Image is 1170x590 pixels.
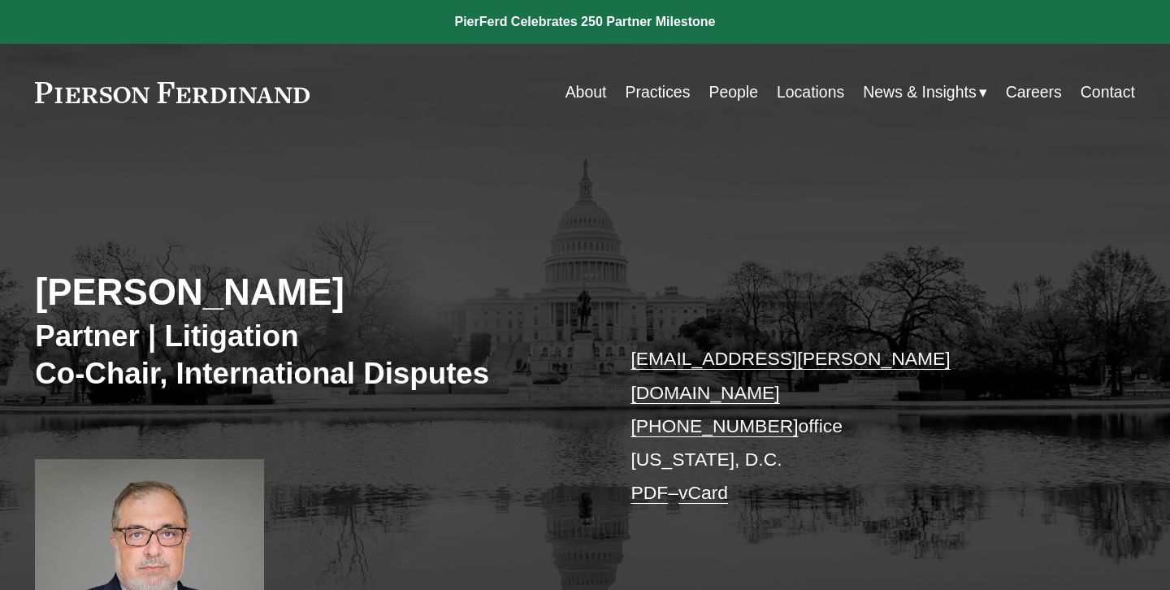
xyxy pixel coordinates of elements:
span: News & Insights [863,78,976,106]
a: [PHONE_NUMBER] [630,415,798,436]
a: Careers [1006,76,1062,108]
a: [EMAIL_ADDRESS][PERSON_NAME][DOMAIN_NAME] [630,348,950,402]
h2: [PERSON_NAME] [35,271,585,315]
a: Practices [625,76,690,108]
a: People [708,76,758,108]
a: Contact [1081,76,1135,108]
p: office [US_STATE], D.C. – [630,342,1089,510]
h3: Partner | Litigation Co-Chair, International Disputes [35,318,585,392]
a: PDF [630,482,668,503]
a: folder dropdown [863,76,986,108]
a: About [565,76,607,108]
a: Locations [777,76,844,108]
a: vCard [678,482,728,503]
